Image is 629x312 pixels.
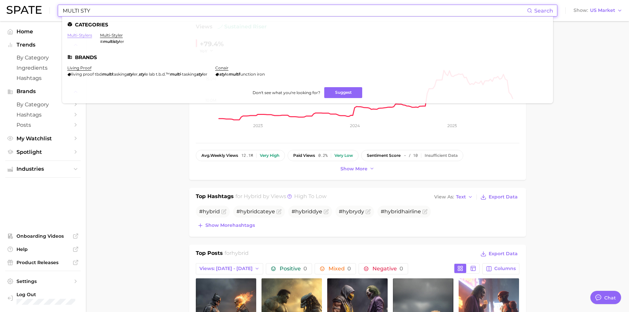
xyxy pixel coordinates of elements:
a: Home [5,26,81,37]
em: sty [127,72,133,77]
a: My Watchlist [5,133,81,144]
button: sentiment score- / 10Insufficient Data [361,150,463,161]
span: # hairline [381,208,421,215]
a: Settings [5,276,81,286]
span: - / 10 [404,153,418,158]
span: Settings [17,278,69,284]
span: Home [17,28,69,35]
span: Show more [340,166,367,172]
span: # dye [292,208,322,215]
span: Mixed [329,266,351,271]
em: sty [219,72,225,77]
span: hybrid [295,208,312,215]
a: multi-styler [100,33,123,38]
div: Insufficient Data [425,153,458,158]
span: hybrid [203,208,220,215]
button: avg.weekly views12.1mVery high [196,150,285,161]
span: 12.1m [241,153,253,158]
a: Hashtags [5,73,81,83]
span: Brands [17,88,69,94]
li: Brands [67,54,548,60]
a: by Category [5,99,81,110]
em: multisty [103,39,119,44]
h2: for [225,249,249,259]
span: Ingredients [17,65,69,71]
span: living proof tbd [71,72,102,77]
em: sty [196,72,202,77]
a: Help [5,244,81,254]
span: Hashtags [17,75,69,81]
a: multi-stylers [67,33,92,38]
span: Posts [17,122,69,128]
span: Text [456,195,466,199]
a: Product Releases [5,258,81,267]
h2: for by Views [235,192,327,202]
button: Brands [5,87,81,96]
span: Trends [17,42,69,48]
span: #hybrydy [339,208,364,215]
span: 0 [303,265,307,272]
h1: Top Posts [196,249,223,259]
span: ler [133,72,138,77]
span: ler [202,72,207,77]
tspan: 2025 [447,123,457,128]
a: Hashtags [5,110,81,120]
span: Industries [17,166,69,172]
span: My Watchlist [17,135,69,142]
span: US Market [590,9,615,12]
span: Hashtags [17,112,69,118]
span: tasking [112,72,127,77]
span: 0 [347,265,351,272]
span: le lab t.b.d.™ [145,72,170,77]
span: ler [119,39,124,44]
span: high to low [294,193,327,199]
em: multi [228,72,239,77]
span: Export Data [489,194,518,200]
span: sentiment score [367,153,401,158]
span: Export Data [489,251,518,257]
span: # [100,39,103,44]
button: Show more [339,164,376,173]
span: hybrid [384,208,402,215]
a: Posts [5,120,81,130]
span: function iron [239,72,265,77]
span: Spotlight [17,149,69,155]
button: paid views0.2%Very low [288,150,359,161]
a: Log out. Currently logged in with e-mail rina.brinas@loreal.com. [5,290,81,307]
button: Show morehashtags [196,221,257,230]
button: Suggest [324,87,362,98]
span: Search [534,8,553,14]
button: Flag as miscategorized or irrelevant [276,209,282,214]
a: by Category [5,52,81,63]
tspan: 2024 [350,123,360,128]
div: Very low [334,153,353,158]
button: ShowUS Market [572,6,624,15]
button: Flag as miscategorized or irrelevant [422,209,428,214]
span: Show more hashtags [205,223,255,228]
a: conair [215,65,228,70]
button: Industries [5,164,81,174]
span: Don't see what you're looking for? [253,90,320,95]
span: # [199,208,220,215]
button: Flag as miscategorized or irrelevant [366,209,371,214]
button: Views: [DATE] - [DATE] [196,263,263,274]
button: Flag as miscategorized or irrelevant [221,209,227,214]
img: SPATE [7,6,42,14]
span: weekly views [201,153,238,158]
span: Help [17,246,69,252]
span: Log Out [17,292,75,297]
span: le [225,72,228,77]
span: -tasking [180,72,196,77]
input: Search here for a brand, industry, or ingredient [62,5,527,16]
em: multi [102,72,112,77]
button: Flag as miscategorized or irrelevant [324,209,329,214]
span: Views: [DATE] - [DATE] [199,266,253,271]
a: living proof [67,65,91,70]
span: Product Releases [17,260,69,265]
span: hybrid [244,193,262,199]
a: Spotlight [5,147,81,157]
tspan: 2023 [253,123,262,128]
a: Ingredients [5,63,81,73]
a: Onboarding Videos [5,231,81,241]
em: multi [170,72,180,77]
